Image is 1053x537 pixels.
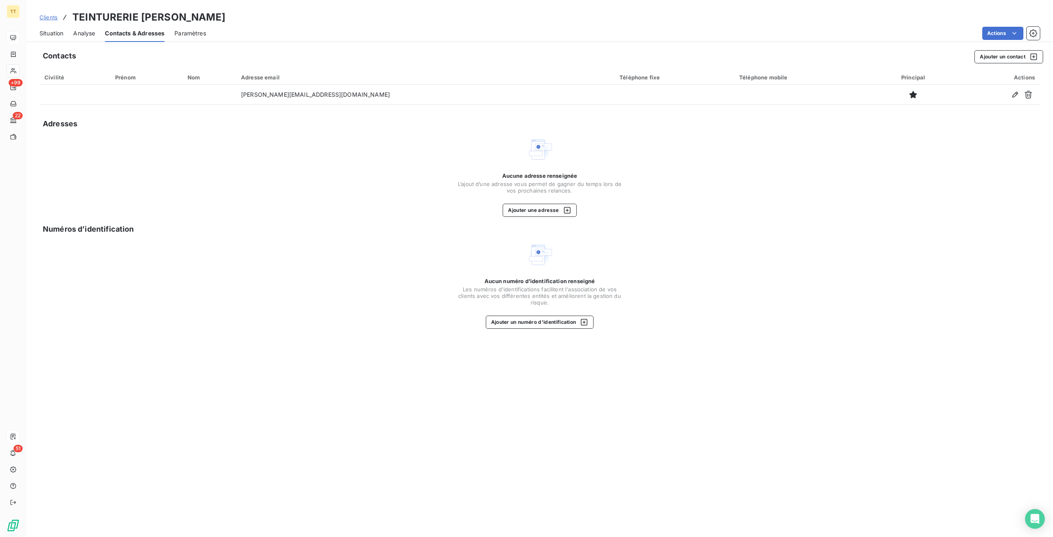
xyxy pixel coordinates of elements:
a: Clients [39,13,58,21]
div: TT [7,5,20,18]
span: +99 [9,79,23,86]
div: Actions [958,74,1035,81]
div: Adresse email [241,74,610,81]
td: [PERSON_NAME][EMAIL_ADDRESS][DOMAIN_NAME] [236,85,615,105]
span: 51 [14,445,23,452]
button: Ajouter un contact [974,50,1043,63]
span: Aucun numéro d’identification renseigné [485,278,595,284]
span: Clients [39,14,58,21]
span: 22 [13,112,23,119]
button: Ajouter un numéro d’identification [486,316,594,329]
button: Ajouter une adresse [503,204,576,217]
div: Nom [188,74,231,81]
img: Empty state [526,136,553,163]
img: Empty state [526,242,553,268]
button: Actions [982,27,1023,40]
span: Paramètres [174,29,206,37]
span: Situation [39,29,63,37]
div: Open Intercom Messenger [1025,509,1045,529]
span: Contacts & Adresses [105,29,165,37]
h5: Numéros d’identification [43,223,134,235]
h5: Adresses [43,118,77,130]
div: Téléphone fixe [619,74,729,81]
span: Aucune adresse renseignée [502,172,578,179]
h3: TEINTURERIE [PERSON_NAME] [72,10,225,25]
div: Civilité [44,74,105,81]
span: Les numéros d'identifications facilitent l'association de vos clients avec vos différentes entité... [457,286,622,306]
img: Logo LeanPay [7,519,20,532]
div: Principal [878,74,949,81]
h5: Contacts [43,50,76,62]
div: Téléphone mobile [739,74,868,81]
span: Analyse [73,29,95,37]
div: Prénom [115,74,178,81]
span: L’ajout d’une adresse vous permet de gagner du temps lors de vos prochaines relances. [457,181,622,194]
